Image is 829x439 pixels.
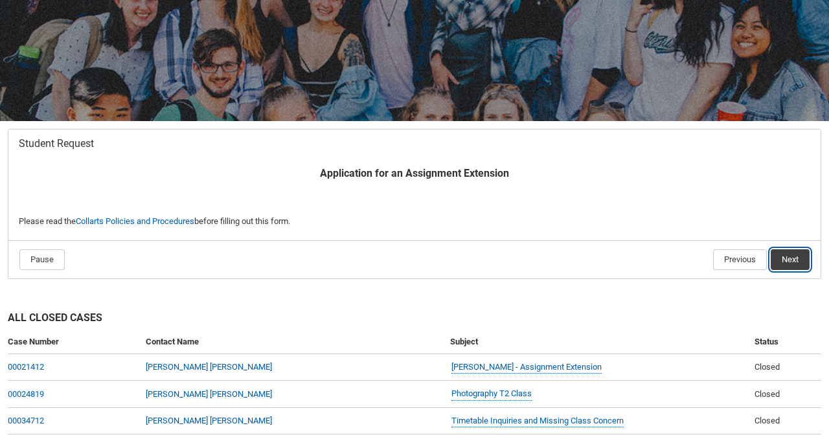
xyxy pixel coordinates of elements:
[19,249,65,270] button: Pause
[451,361,602,374] a: [PERSON_NAME] - Assignment Extension
[146,362,272,372] a: [PERSON_NAME] [PERSON_NAME]
[8,330,141,354] th: Case Number
[146,389,272,399] a: [PERSON_NAME] [PERSON_NAME]
[19,215,810,228] p: Please read the before filling out this form.
[8,416,44,425] a: 00034712
[8,389,44,399] a: 00024819
[451,414,624,428] a: Timetable Inquiries and Missing Class Concern
[8,362,44,372] a: 00021412
[755,362,780,372] span: Closed
[320,167,509,179] b: Application for an Assignment Extension
[755,416,780,425] span: Closed
[771,249,810,270] button: Next
[749,330,821,354] th: Status
[146,416,272,425] a: [PERSON_NAME] [PERSON_NAME]
[8,129,821,279] article: Redu_Student_Request flow
[713,249,767,270] button: Previous
[8,310,821,330] h2: All Closed Cases
[755,389,780,399] span: Closed
[19,137,94,150] span: Student Request
[445,330,749,354] th: Subject
[76,216,194,226] a: Collarts Policies and Procedures
[141,330,445,354] th: Contact Name
[451,387,532,401] a: Photography T2 Class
